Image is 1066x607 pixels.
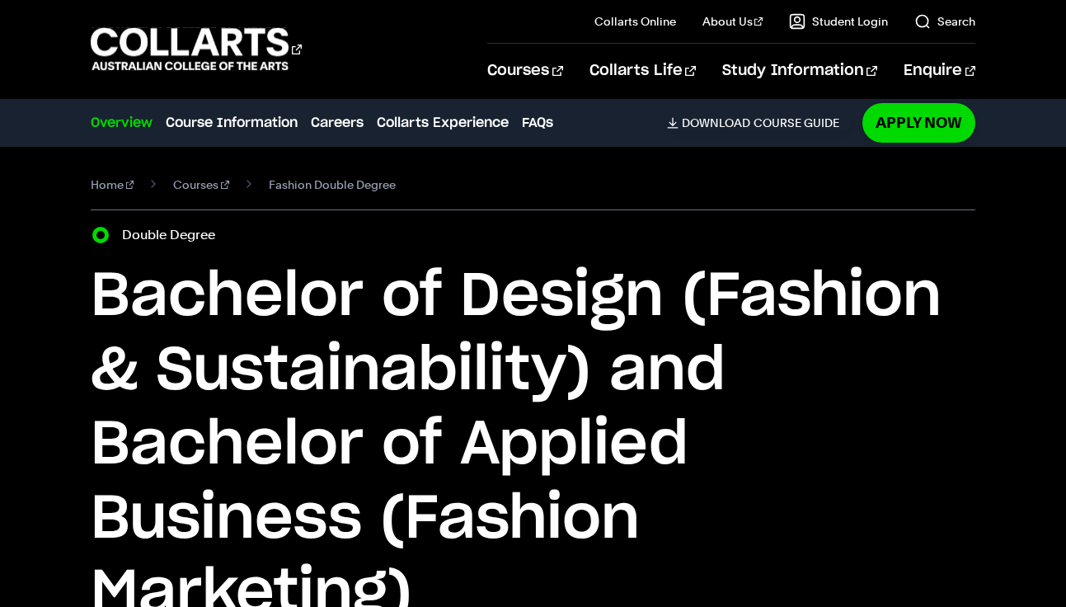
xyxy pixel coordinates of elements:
div: Go to homepage [91,26,302,73]
a: Study Information [722,44,877,98]
a: Collarts Life [589,44,696,98]
label: Double Degree [122,224,225,247]
a: Search [914,13,975,30]
a: Courses [173,173,229,196]
a: Home [91,173,134,196]
a: Enquire [904,44,975,98]
a: About Us [702,13,763,30]
a: Collarts Online [594,13,676,30]
a: Careers [311,113,364,133]
a: Collarts Experience [377,113,509,133]
a: Course Information [166,113,298,133]
a: Courses [487,44,562,98]
a: DownloadCourse Guide [667,115,852,130]
a: Student Login [789,13,888,30]
span: Download [682,115,750,130]
a: Apply Now [862,103,975,142]
a: Overview [91,113,153,133]
span: Fashion Double Degree [269,173,396,196]
a: FAQs [522,113,553,133]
